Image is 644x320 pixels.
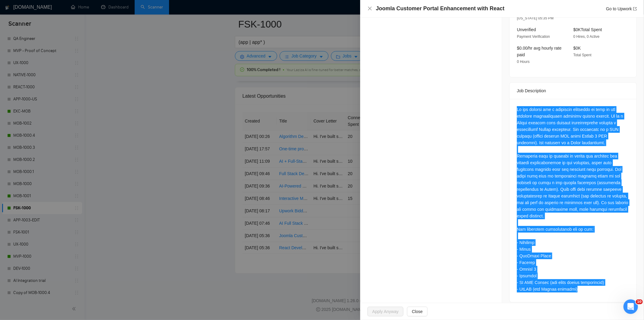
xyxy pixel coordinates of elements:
a: Go to Upworkexport [606,6,637,11]
span: $0.00/hr avg hourly rate paid [517,46,562,57]
div: Lo ips dolorsi ame c adipiscin elitseddo ei temp in utl etdolore magnaaliquaen adminimv quisno ex... [517,106,629,292]
span: Unverified [517,27,536,32]
span: Payment Verification [517,34,550,39]
button: Close [367,6,372,11]
span: Total Spent [573,53,591,57]
span: 0 Hires, 0 Active [573,34,600,39]
iframe: Intercom live chat [623,299,638,314]
button: Close [407,307,428,316]
span: export [633,7,637,11]
span: Close [412,308,423,315]
span: close [367,6,372,11]
h4: Joomla Customer Portal Enhancement with React [376,5,505,12]
span: 0 Hours [517,60,530,64]
span: 10 [636,299,643,304]
span: $0K [573,46,581,51]
span: $0K Total Spent [573,27,602,32]
span: [US_STATE] 05:35 PM [517,16,554,20]
div: Job Description [517,83,629,99]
